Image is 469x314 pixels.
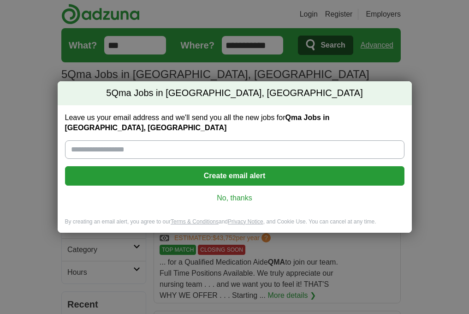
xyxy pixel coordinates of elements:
label: Leave us your email address and we'll send you all the new jobs for [65,113,404,133]
h2: Qma Jobs in [GEOGRAPHIC_DATA], [GEOGRAPHIC_DATA] [58,81,412,105]
strong: Qma Jobs in [GEOGRAPHIC_DATA], [GEOGRAPHIC_DATA] [65,114,330,132]
a: No, thanks [72,193,397,203]
span: 5 [106,87,111,100]
button: Create email alert [65,166,404,186]
a: Privacy Notice [228,218,263,225]
a: Terms & Conditions [171,218,219,225]
div: By creating an email alert, you agree to our and , and Cookie Use. You can cancel at any time. [58,218,412,233]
